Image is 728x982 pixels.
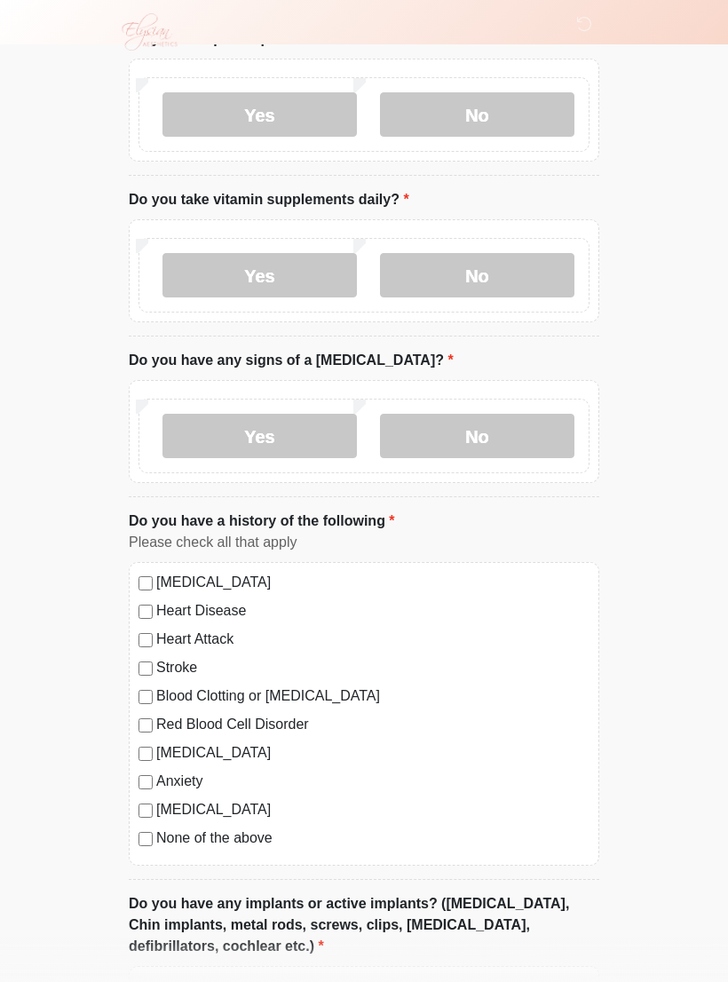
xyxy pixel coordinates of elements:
[156,742,590,764] label: [MEDICAL_DATA]
[156,799,590,820] label: [MEDICAL_DATA]
[111,13,186,51] img: Elysian Aesthetics Logo
[162,92,357,137] label: Yes
[156,600,590,622] label: Heart Disease
[156,771,590,792] label: Anxiety
[138,605,153,619] input: Heart Disease
[138,661,153,676] input: Stroke
[138,804,153,818] input: [MEDICAL_DATA]
[156,828,590,849] label: None of the above
[380,92,574,137] label: No
[138,633,153,647] input: Heart Attack
[129,511,395,532] label: Do you have a history of the following
[138,747,153,761] input: [MEDICAL_DATA]
[380,253,574,297] label: No
[162,253,357,297] label: Yes
[156,685,590,707] label: Blood Clotting or [MEDICAL_DATA]
[156,657,590,678] label: Stroke
[138,690,153,704] input: Blood Clotting or [MEDICAL_DATA]
[138,775,153,789] input: Anxiety
[156,714,590,735] label: Red Blood Cell Disorder
[162,414,357,458] label: Yes
[138,718,153,733] input: Red Blood Cell Disorder
[138,832,153,846] input: None of the above
[138,576,153,590] input: [MEDICAL_DATA]
[380,414,574,458] label: No
[129,893,599,957] label: Do you have any implants or active implants? ([MEDICAL_DATA], Chin implants, metal rods, screws, ...
[129,189,409,210] label: Do you take vitamin supplements daily?
[156,629,590,650] label: Heart Attack
[129,350,454,371] label: Do you have any signs of a [MEDICAL_DATA]?
[156,572,590,593] label: [MEDICAL_DATA]
[129,532,599,553] div: Please check all that apply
